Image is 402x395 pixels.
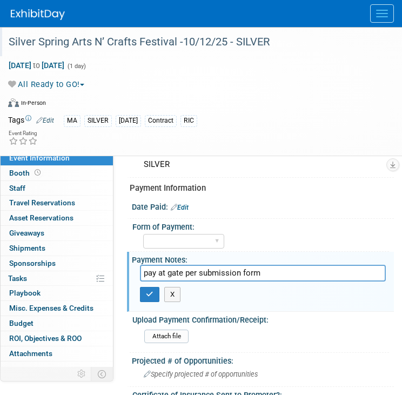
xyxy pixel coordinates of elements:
span: Specify projected # of opportunities [144,370,258,378]
td: Personalize Event Tab Strip [72,367,91,381]
div: MA [64,115,81,126]
button: Menu [370,4,394,23]
span: ROI, Objectives & ROO [9,334,82,343]
a: more [1,361,113,376]
div: SILVER [140,156,386,173]
a: Travel Reservations [1,196,113,210]
div: SILVER [84,115,112,126]
a: Shipments [1,241,113,256]
div: RIC [180,115,197,126]
div: Event Format [8,97,380,113]
a: Staff [1,181,113,196]
div: Contract [145,115,177,126]
a: Asset Reservations [1,211,113,225]
div: Projected # of Opportunities: [132,353,394,366]
button: X [164,287,181,302]
span: Attachments [9,349,52,358]
td: Tags [8,115,54,127]
img: Format-Inperson.png [8,98,19,107]
a: ROI, Objectives & ROO [1,331,113,346]
div: Silver Spring Arts N’ Crafts Festival -10/12/25 - SILVER [5,32,380,52]
span: Playbook [9,289,41,297]
span: Staff [9,184,25,192]
span: Asset Reservations [9,213,73,222]
span: Sponsorships [9,259,56,267]
span: Shipments [9,244,45,252]
a: Playbook [1,286,113,300]
span: Budget [9,319,33,327]
button: All Ready to GO! [8,79,89,90]
span: Event Information [9,153,70,162]
a: Booth [1,166,113,180]
img: ExhibitDay [11,9,65,20]
a: Budget [1,316,113,331]
a: Attachments [1,346,113,361]
span: to [31,61,42,70]
a: Giveaways [1,226,113,240]
a: Tasks [1,271,113,286]
span: Travel Reservations [9,198,75,207]
div: Payment Notes: [132,252,394,265]
span: Misc. Expenses & Credits [9,304,93,312]
div: In-Person [21,99,46,107]
div: Date Paid: [132,199,394,213]
div: Payment Information [130,183,386,194]
a: Misc. Expenses & Credits [1,301,113,316]
span: Booth [9,169,43,177]
a: Sponsorships [1,256,113,271]
span: (1 day) [66,63,86,70]
span: more [7,364,24,373]
td: Toggle Event Tabs [91,367,113,381]
span: Tasks [8,274,27,283]
a: Edit [171,204,189,211]
div: [DATE] [116,115,141,126]
div: Form of Payment: [132,219,389,232]
span: Booth not reserved yet [32,169,43,177]
span: [DATE] [DATE] [8,61,65,70]
div: Upload Payment Confirmation/Receipt: [132,312,389,325]
a: Event Information [1,151,113,165]
span: Giveaways [9,229,44,237]
div: Event Rating [9,131,38,136]
a: Edit [36,117,54,124]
